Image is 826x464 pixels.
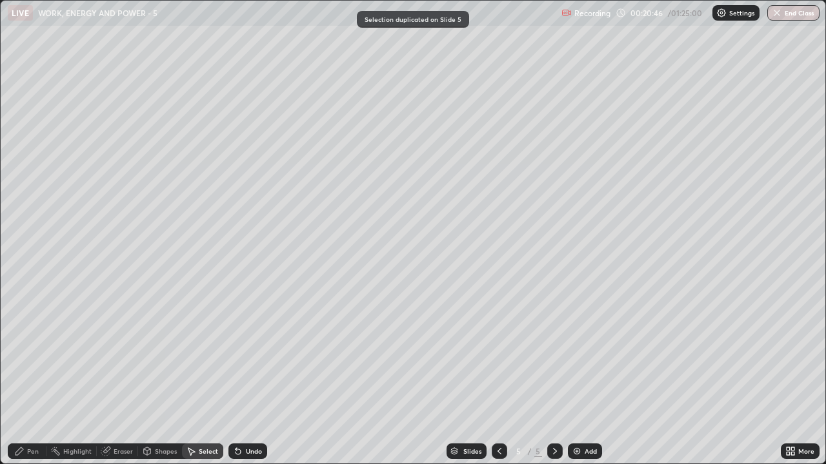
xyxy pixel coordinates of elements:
img: class-settings-icons [716,8,727,18]
div: Select [199,448,218,454]
img: recording.375f2c34.svg [561,8,572,18]
button: End Class [767,5,820,21]
div: 5 [512,447,525,455]
p: LIVE [12,8,29,18]
div: Eraser [114,448,133,454]
div: / [528,447,532,455]
img: add-slide-button [572,446,582,456]
p: Recording [574,8,610,18]
div: Add [585,448,597,454]
div: Highlight [63,448,92,454]
div: Shapes [155,448,177,454]
div: More [798,448,814,454]
div: Undo [246,448,262,454]
div: 5 [534,445,542,457]
div: Pen [27,448,39,454]
p: WORK, ENERGY AND POWER - 5 [38,8,157,18]
div: Slides [463,448,481,454]
img: end-class-cross [772,8,782,18]
p: Settings [729,10,754,16]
